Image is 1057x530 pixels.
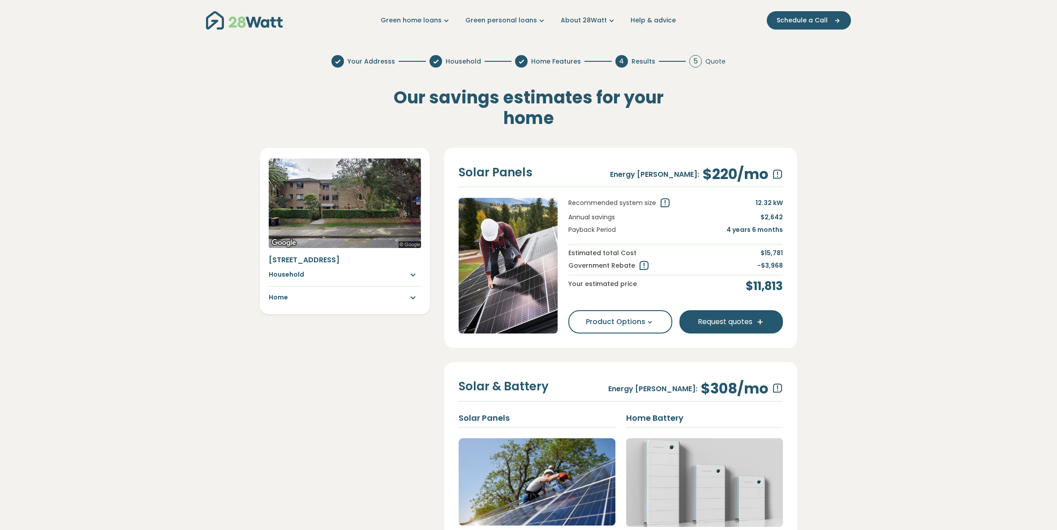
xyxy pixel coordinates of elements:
img: Address [269,158,421,248]
p: Your estimated price [568,279,637,294]
h5: Home [269,293,288,302]
span: Quote [705,57,726,66]
a: About 28Watt [561,16,616,25]
h2: Our savings estimates for your home [381,87,676,128]
div: 5 [689,55,702,68]
a: Help & advice [631,16,676,25]
div: 4 [615,55,628,68]
button: Request quotes [679,310,783,333]
h5: Solar Panels [459,412,615,423]
span: Household [446,57,481,66]
p: Energy [PERSON_NAME]: [610,169,699,180]
span: Schedule a Call [777,16,828,25]
nav: Main navigation [206,9,851,32]
p: Payback Period [568,225,616,235]
span: Home Features [531,57,581,66]
p: -$3,968 [757,261,783,271]
p: $15,781 [761,248,783,258]
span: Your Addresss [348,57,395,66]
p: 4 years 6 months [726,225,783,235]
h5: Home Battery [626,412,783,423]
span: Recommended system size [568,198,656,207]
p: Energy [PERSON_NAME]: [608,383,697,395]
h3: $308 /mo [701,380,769,397]
h4: Solar & Battery [459,379,549,394]
p: 12.32 kW [756,198,783,209]
h3: $220 /mo [703,166,769,183]
span: Results [632,57,655,66]
a: Green personal loans [465,16,546,25]
button: Product Options [568,310,672,333]
h4: $11,813 [746,279,783,294]
h6: [STREET_ADDRESS] [269,255,421,265]
iframe: Chat Widget [1012,487,1057,530]
button: Schedule a Call [767,11,851,30]
p: Estimated total Cost [568,248,636,258]
p: Annual savings [568,212,615,222]
span: Government Rebate [568,261,635,270]
h4: Solar Panels [459,165,533,180]
p: $2,642 [761,212,783,222]
img: 28Watt [206,11,283,30]
a: Green home loans [381,16,451,25]
h5: Household [269,270,304,279]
